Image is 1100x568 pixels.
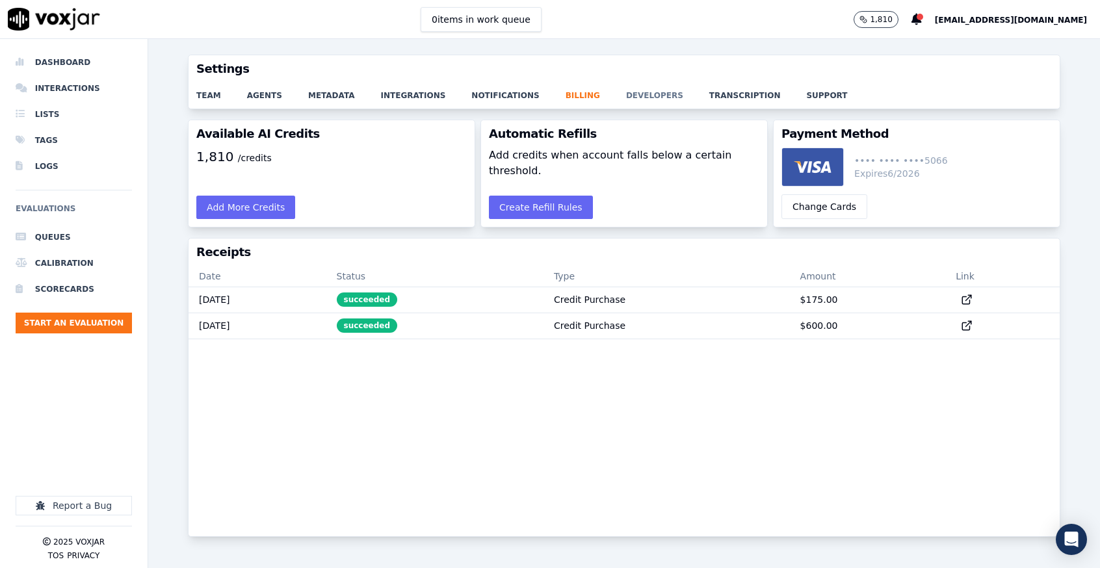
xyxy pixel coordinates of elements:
a: Calibration [16,250,132,276]
th: Type [543,266,790,287]
h3: Automatic Refills [489,128,759,140]
a: Tags [16,127,132,153]
img: credit card brand [781,148,844,187]
a: Lists [16,101,132,127]
th: Link [945,266,1060,287]
p: 1,810 [870,14,892,25]
td: $ 600.00 [790,313,946,339]
span: succeeded [337,318,398,333]
p: 2025 Voxjar [53,537,105,547]
div: Expires 6/2026 [854,167,948,180]
a: Queues [16,224,132,250]
h3: Payment Method [781,128,1052,140]
h6: Evaluations [16,201,132,224]
h3: Available AI Credits [196,128,467,140]
div: •••• •••• •••• 5066 [854,154,948,167]
a: notifications [471,83,565,101]
th: Date [189,266,326,287]
a: team [196,83,247,101]
div: Open Intercom Messenger [1056,524,1087,555]
a: developers [626,83,709,101]
a: Interactions [16,75,132,101]
td: Credit Purchase [543,287,790,313]
button: 1,810 [854,11,911,28]
td: $ 175.00 [790,287,946,313]
button: 1,810 [854,11,898,28]
span: [EMAIL_ADDRESS][DOMAIN_NAME] [935,16,1087,25]
td: [DATE] [189,287,326,313]
a: billing [566,83,626,101]
th: Status [326,266,543,287]
button: Report a Bug [16,496,132,515]
h3: Receipts [196,246,1052,258]
button: Start an Evaluation [16,313,132,333]
button: Change Cards [781,194,867,219]
a: Scorecards [16,276,132,302]
span: succeeded [337,292,398,307]
div: Add credits when account falls below a certain threshold. [489,148,759,188]
a: integrations [380,83,471,101]
td: Credit Purchase [543,313,790,339]
h3: Settings [196,63,1052,75]
button: 0items in work queue [421,7,542,32]
button: Privacy [67,550,99,561]
button: Add More Credits [196,196,295,219]
p: 1,810 [196,148,272,188]
span: /credits [238,153,272,163]
button: TOS [48,550,64,561]
img: voxjar logo [8,8,100,31]
a: Logs [16,153,132,179]
a: support [806,83,873,101]
td: [DATE] [189,313,326,339]
a: transcription [709,83,807,101]
a: metadata [308,83,381,101]
a: agents [247,83,308,101]
a: Dashboard [16,49,132,75]
button: [EMAIL_ADDRESS][DOMAIN_NAME] [935,12,1100,27]
button: Create Refill Rules [489,196,593,219]
th: Amount [790,266,946,287]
